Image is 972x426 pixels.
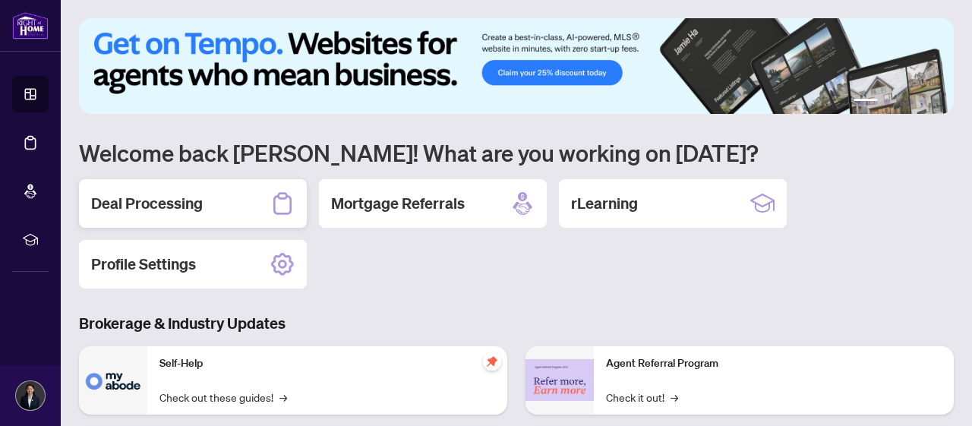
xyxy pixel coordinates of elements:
[908,99,914,105] button: 4
[91,254,196,275] h2: Profile Settings
[525,359,594,401] img: Agent Referral Program
[79,18,954,114] img: Slide 0
[79,313,954,334] h3: Brokerage & Industry Updates
[79,346,147,415] img: Self-Help
[671,389,678,405] span: →
[91,193,203,214] h2: Deal Processing
[854,99,878,105] button: 1
[159,389,287,405] a: Check out these guides!→
[884,99,890,105] button: 2
[911,373,957,418] button: Open asap
[483,352,501,371] span: pushpin
[12,11,49,39] img: logo
[79,138,954,167] h1: Welcome back [PERSON_NAME]! What are you working on [DATE]?
[933,99,939,105] button: 6
[571,193,638,214] h2: rLearning
[331,193,465,214] h2: Mortgage Referrals
[920,99,926,105] button: 5
[606,389,678,405] a: Check it out!→
[16,381,45,410] img: Profile Icon
[279,389,287,405] span: →
[606,355,942,372] p: Agent Referral Program
[159,355,495,372] p: Self-Help
[896,99,902,105] button: 3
